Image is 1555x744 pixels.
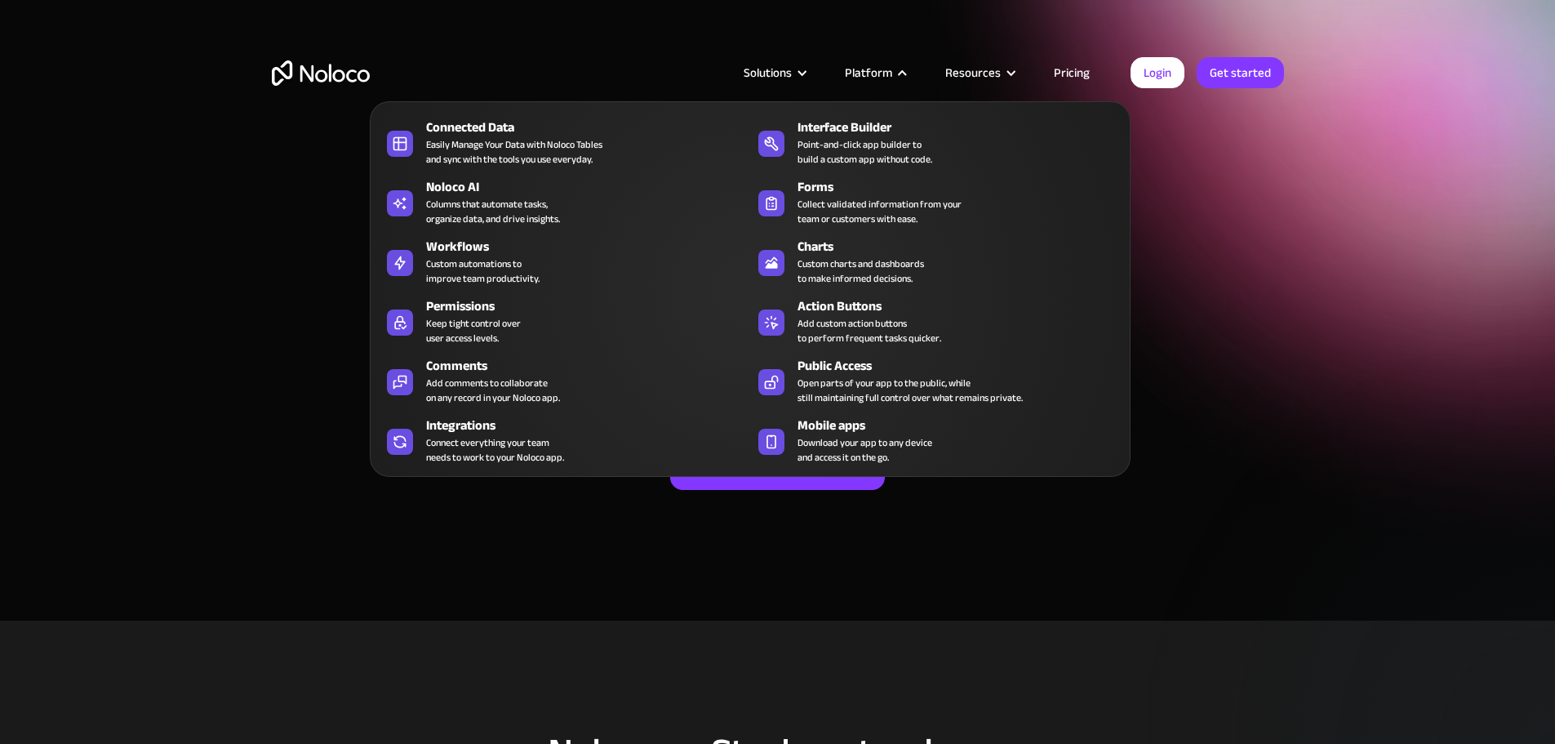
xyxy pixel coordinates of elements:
[1197,57,1284,88] a: Get started
[845,62,892,83] div: Platform
[750,293,1122,349] a: Action ButtonsAdd custom action buttonsto perform frequent tasks quicker.
[797,118,1129,137] div: Interface Builder
[797,296,1129,316] div: Action Buttons
[1131,57,1184,88] a: Login
[750,412,1122,468] a: Mobile appsDownload your app to any deviceand access it on the go.
[824,62,925,83] div: Platform
[1033,62,1110,83] a: Pricing
[379,412,750,468] a: IntegrationsConnect everything your teamneeds to work to your Noloco app.
[370,78,1131,477] nav: Platform
[945,62,1001,83] div: Resources
[426,356,758,376] div: Comments
[272,222,1284,320] h1: Noloco vs. Stacker: How Do They Compare?
[426,256,540,286] div: Custom automations to improve team productivity.
[379,353,750,408] a: CommentsAdd comments to collaborateon any record in your Noloco app.
[426,137,602,167] div: Easily Manage Your Data with Noloco Tables and sync with the tools you use everyday.
[426,316,521,345] div: Keep tight control over user access levels.
[797,256,924,286] div: Custom charts and dashboards to make informed decisions.
[750,234,1122,289] a: ChartsCustom charts and dashboardsto make informed decisions.
[750,174,1122,229] a: FormsCollect validated information from yourteam or customers with ease.
[379,293,750,349] a: PermissionsKeep tight control overuser access levels.
[723,62,824,83] div: Solutions
[797,356,1129,376] div: Public Access
[797,416,1129,435] div: Mobile apps
[426,177,758,197] div: Noloco AI
[426,296,758,316] div: Permissions
[426,118,758,137] div: Connected Data
[797,435,932,465] span: Download your app to any device and access it on the go.
[426,416,758,435] div: Integrations
[426,435,564,465] div: Connect everything your team needs to work to your Noloco app.
[750,353,1122,408] a: Public AccessOpen parts of your app to the public, whilestill maintaining full control over what ...
[797,137,932,167] div: Point-and-click app builder to build a custom app without code.
[426,376,560,405] div: Add comments to collaborate on any record in your Noloco app.
[426,237,758,256] div: Workflows
[379,234,750,289] a: WorkflowsCustom automations toimprove team productivity.
[797,376,1023,405] div: Open parts of your app to the public, while still maintaining full control over what remains priv...
[379,114,750,170] a: Connected DataEasily Manage Your Data with Noloco Tablesand sync with the tools you use everyday.
[379,174,750,229] a: Noloco AIColumns that automate tasks,organize data, and drive insights.
[426,197,560,226] div: Columns that automate tasks, organize data, and drive insights.
[750,114,1122,170] a: Interface BuilderPoint-and-click app builder tobuild a custom app without code.
[797,177,1129,197] div: Forms
[744,62,792,83] div: Solutions
[925,62,1033,83] div: Resources
[272,60,370,86] a: home
[797,316,941,345] div: Add custom action buttons to perform frequent tasks quicker.
[797,237,1129,256] div: Charts
[797,197,962,226] div: Collect validated information from your team or customers with ease.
